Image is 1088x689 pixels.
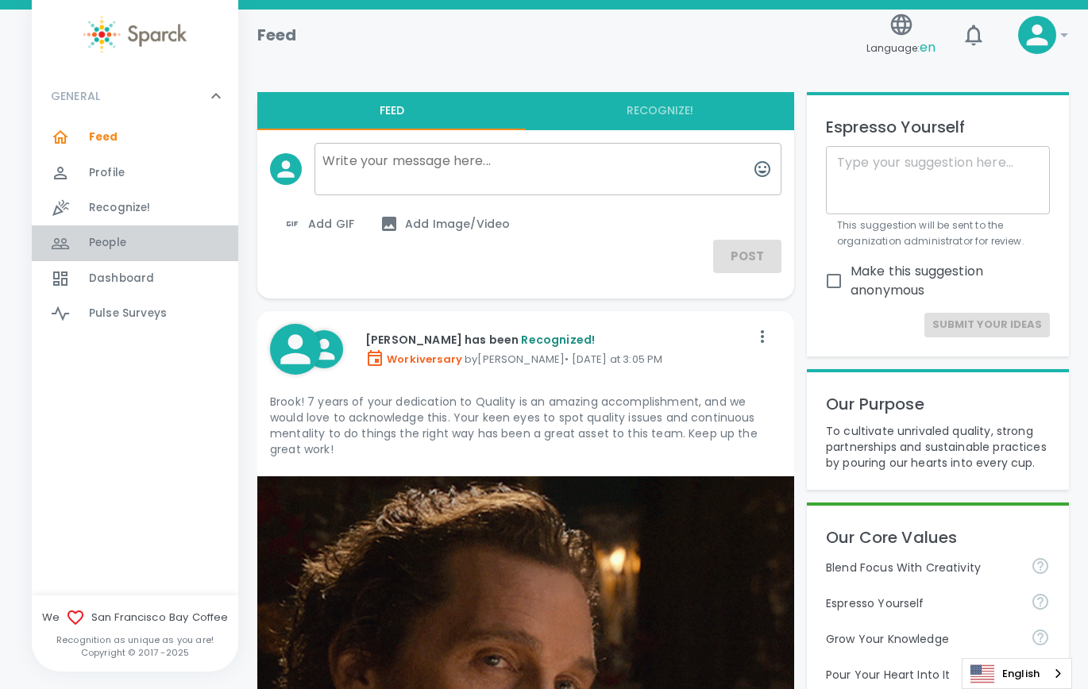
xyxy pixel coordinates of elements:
svg: Share your voice and your ideas [1031,592,1050,611]
div: GENERAL [32,72,238,120]
p: Pour Your Heart Into It [826,667,1018,683]
h1: Feed [257,22,297,48]
p: This suggestion will be sent to the organization administrator for review. [837,217,1039,249]
div: GENERAL [32,120,238,337]
span: We San Francisco Bay Coffee [32,608,238,627]
span: Pulse Surveys [89,306,167,321]
svg: Follow your curiosity and learn together [1031,628,1050,647]
span: Profile [89,165,125,181]
span: en [920,38,936,56]
button: Feed [257,92,526,130]
a: Sparck logo [32,16,238,53]
p: Blend Focus With Creativity [826,560,1018,575]
aside: Language selected: English [962,658,1072,689]
div: interaction tabs [257,92,794,130]
p: Espresso Yourself [826,114,1050,140]
p: To cultivate unrivaled quality, strong partnerships and sustainable practices by pouring our hear... [826,423,1050,471]
p: by [PERSON_NAME] • [DATE] at 3:05 PM [365,348,750,368]
p: GENERAL [51,88,100,104]
a: Profile [32,156,238,191]
span: Add GIF [283,214,354,233]
span: Workiversary [365,352,462,367]
p: Espresso Yourself [826,595,1018,611]
a: English [963,659,1071,688]
span: Dashboard [89,271,154,287]
svg: Achieve goals today and innovate for tomorrow [1031,556,1050,575]
a: Recognize! [32,191,238,225]
p: Our Core Values [826,525,1050,550]
span: Recognize! [89,200,151,216]
button: Language:en [860,7,942,64]
p: Our Purpose [826,391,1050,417]
p: Brook! 7 years of your dedication to Quality is an amazing accomplishment, and we would love to a... [270,394,781,457]
div: Language [962,658,1072,689]
span: Add Image/Video [380,214,510,233]
a: Pulse Surveys [32,296,238,331]
a: Feed [32,120,238,155]
p: Copyright © 2017 - 2025 [32,646,238,659]
p: [PERSON_NAME] has been [365,332,750,348]
span: People [89,235,126,251]
a: Dashboard [32,261,238,296]
p: Recognition as unique as you are! [32,633,238,646]
img: Sparck logo [83,16,187,53]
span: Language: [866,37,936,59]
span: Feed [89,129,118,145]
span: Recognized! [521,332,595,348]
a: People [32,225,238,260]
p: Grow Your Knowledge [826,631,1018,647]
button: Recognize! [526,92,794,130]
span: Make this suggestion anonymous [851,262,1037,300]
